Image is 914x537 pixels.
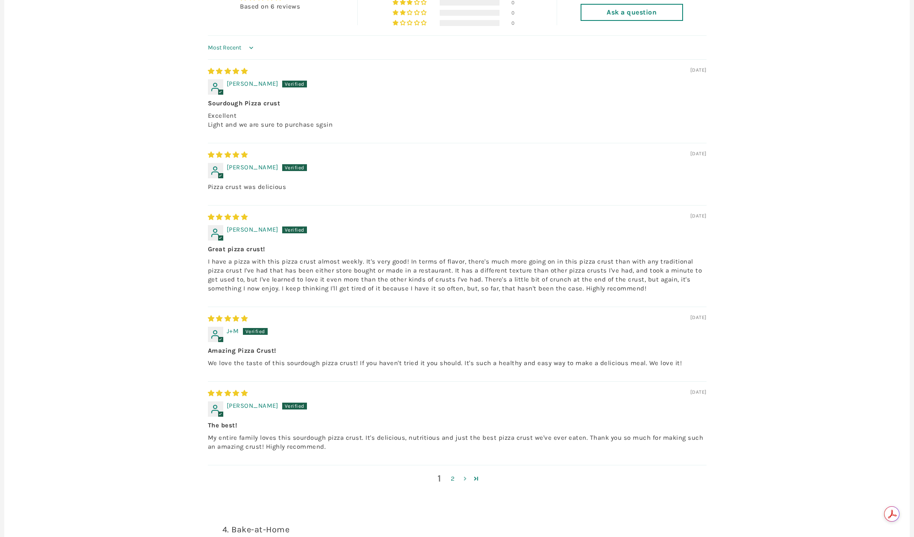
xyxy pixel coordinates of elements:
b: Sourdough Pizza crust [208,99,707,108]
span: [PERSON_NAME] [227,402,278,409]
select: Sort dropdown [208,39,256,56]
a: Page 2 [446,474,460,484]
a: Ask a question [581,4,683,21]
div: Based on 6 reviews [240,2,325,11]
span: [DATE] [690,67,707,74]
span: [PERSON_NAME] [227,226,278,233]
span: 5 star review [208,151,248,159]
b: The best! [208,421,707,430]
p: My entire family loves this sourdough pizza crust. It's delicious, nutritious and just the best p... [208,433,707,451]
span: [DATE] [690,150,707,157]
span: [PERSON_NAME] [227,80,278,87]
a: 4. Bake-at-Home [222,525,290,534]
span: 5 star review [208,315,248,322]
span: [DATE] [690,212,707,220]
span: [DATE] [690,389,707,396]
a: Page 2 [471,473,482,484]
span: J+M [227,327,239,335]
p: We love the taste of this sourdough pizza crust! If you haven't tried it you should. It's such a ... [208,359,707,368]
p: Excellent Light and we are sure to purchase sgsin [208,111,707,129]
span: 5 star review [208,389,248,397]
span: [PERSON_NAME] [227,163,278,171]
b: Great pizza crust! [208,245,707,254]
p: Pizza crust was delicious [208,183,707,192]
span: 5 star review [208,213,248,221]
a: Page 2 [460,473,471,484]
b: Amazing Pizza Crust! [208,346,707,355]
p: I have a pizza with this pizza crust almost weekly. It's very good! In terms of flavor, there's m... [208,257,707,293]
span: 5 star review [208,67,248,75]
span: [DATE] [690,314,707,321]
